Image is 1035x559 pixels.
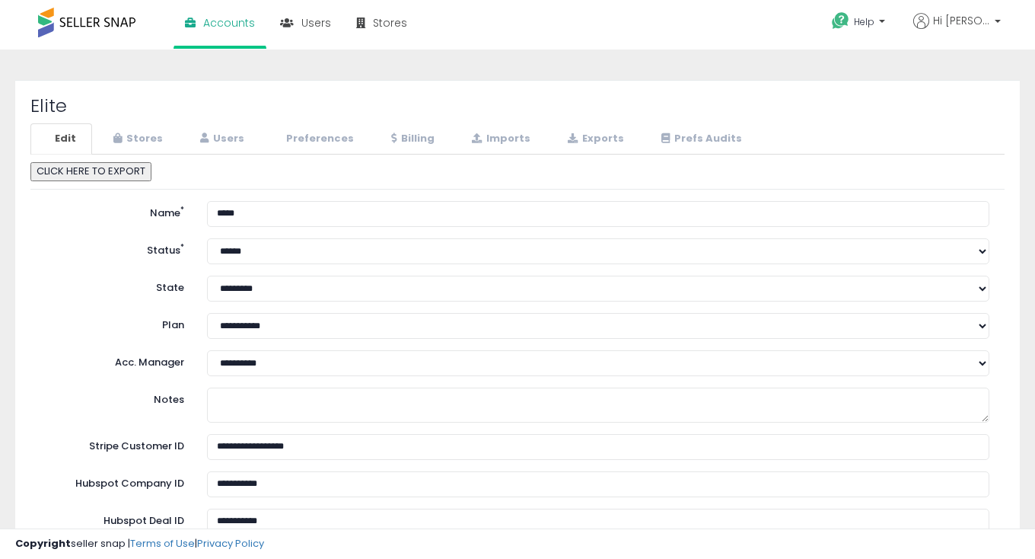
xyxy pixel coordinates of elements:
a: Stores [94,123,179,155]
a: Exports [548,123,640,155]
label: Plan [34,313,196,333]
label: Notes [34,388,196,407]
a: Users [180,123,260,155]
span: Stores [373,15,407,30]
label: State [34,276,196,295]
a: Prefs Audits [642,123,758,155]
label: Name [34,201,196,221]
button: CLICK HERE TO EXPORT [30,162,151,181]
span: Hi [PERSON_NAME] [933,13,990,28]
label: Hubspot Company ID [34,471,196,491]
a: Privacy Policy [197,536,264,551]
a: Hi [PERSON_NAME] [913,13,1001,47]
a: Edit [30,123,92,155]
h2: Elite [30,96,1005,116]
span: Help [854,15,874,28]
span: Users [301,15,331,30]
label: Acc. Manager [34,350,196,370]
strong: Copyright [15,536,71,551]
label: Hubspot Deal ID [34,509,196,529]
label: Status [34,238,196,258]
a: Imports [452,123,546,155]
span: Accounts [203,15,255,30]
a: Billing [371,123,451,155]
div: seller snap | | [15,537,264,551]
a: Preferences [262,123,370,155]
a: Terms of Use [130,536,195,551]
label: Stripe Customer ID [34,434,196,454]
i: Get Help [831,11,850,30]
